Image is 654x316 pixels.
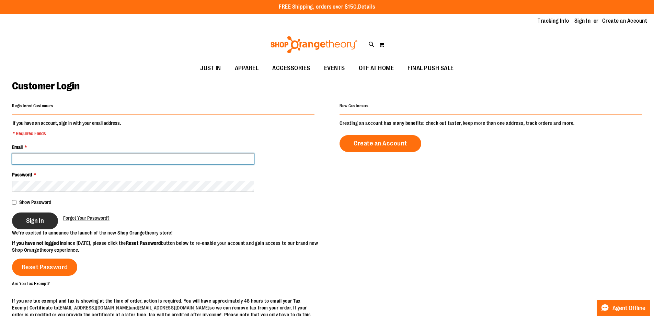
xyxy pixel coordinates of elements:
span: * Required Fields [13,130,121,137]
p: since [DATE], please click the button below to re-enable your account and gain access to our bran... [12,240,327,253]
a: JUST IN [193,61,228,76]
p: Creating an account has many benefits: check out faster, keep more than one address, track orders... [340,120,642,127]
span: FINAL PUSH SALE [408,61,454,76]
span: Email [12,144,23,150]
strong: Are You Tax Exempt? [12,281,50,286]
a: Forgot Your Password? [63,215,110,221]
span: APPAREL [235,61,259,76]
a: Create an Account [340,135,421,152]
span: Show Password [19,199,51,205]
strong: New Customers [340,103,369,108]
a: [EMAIL_ADDRESS][DOMAIN_NAME] [138,305,209,310]
a: FINAL PUSH SALE [401,61,461,76]
span: ACCESSORIES [272,61,310,76]
a: Create an Account [602,17,647,25]
a: ACCESSORIES [265,61,317,76]
span: Customer Login [12,80,79,92]
span: Agent Offline [612,305,645,312]
span: Password [12,172,32,177]
span: Reset Password [22,263,68,271]
strong: Registered Customers [12,103,53,108]
span: JUST IN [200,61,221,76]
span: OTF AT HOME [359,61,394,76]
span: Forgot Your Password? [63,215,110,221]
legend: If you have an account, sign in with your email address. [12,120,122,137]
p: We’re excited to announce the launch of the new Shop Orangetheory store! [12,229,327,236]
a: EVENTS [317,61,352,76]
a: OTF AT HOME [352,61,401,76]
a: Tracking Info [538,17,569,25]
button: Agent Offline [597,300,650,316]
button: Sign In [12,213,58,229]
a: [EMAIL_ADDRESS][DOMAIN_NAME] [58,305,130,310]
a: Details [358,4,375,10]
strong: If you have not logged in [12,240,64,246]
span: Sign In [26,217,44,225]
img: Shop Orangetheory [269,36,358,53]
strong: Reset Password [126,240,161,246]
p: FREE Shipping, orders over $150. [279,3,375,11]
a: Sign In [574,17,591,25]
a: APPAREL [228,61,266,76]
a: Reset Password [12,259,77,276]
span: EVENTS [324,61,345,76]
span: Create an Account [354,140,407,147]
